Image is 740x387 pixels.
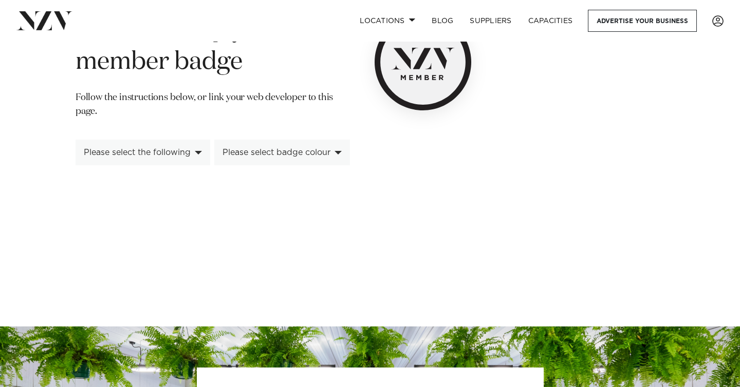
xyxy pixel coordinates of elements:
a: Locations [351,10,423,32]
a: Advertise your business [588,10,697,32]
img: nzv-logo.png [16,11,72,30]
a: SUPPLIERS [461,10,520,32]
img: NZV Member Badge [375,14,471,110]
h1: How to set up your member badge [76,14,350,79]
p: Follow the instructions below, or link your web developer to this page. [76,91,350,128]
a: Capacities [520,10,581,32]
div: Please select badge colour [223,148,330,157]
a: BLOG [423,10,461,32]
div: Please select the following [84,148,191,157]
